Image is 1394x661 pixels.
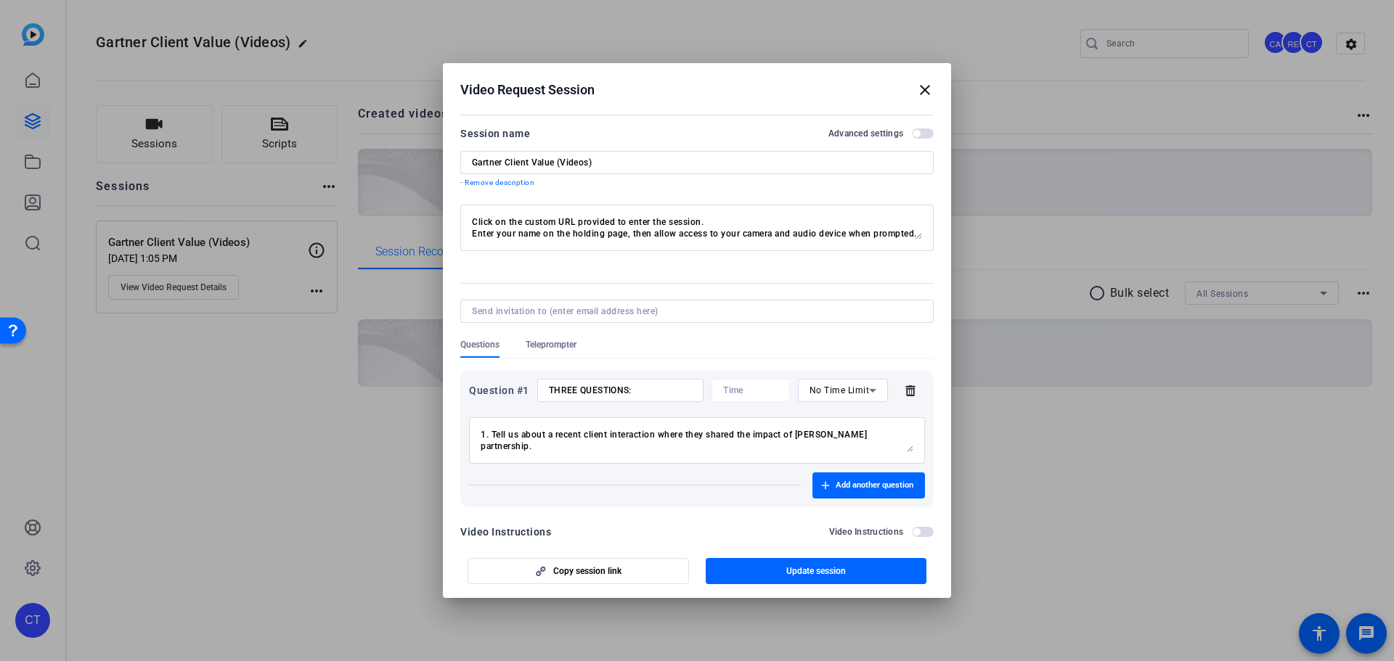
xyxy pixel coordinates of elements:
input: Enter your question here [549,385,692,396]
span: Teleprompter [526,339,576,350]
span: Questions [460,339,500,350]
div: Session name [460,125,530,142]
input: Enter Session Name [472,157,922,168]
div: Video Request Session [460,81,934,99]
span: Update session [786,565,846,577]
mat-icon: close [916,81,934,99]
input: Send invitation to (enter email address here) [472,305,916,317]
button: Add another question [812,472,925,498]
h2: Advanced settings [828,128,903,139]
span: Copy session link [553,565,621,577]
h2: Video Instructions [829,526,904,538]
span: No Time Limit [810,385,870,395]
div: Video Instructions [460,523,551,541]
button: Update session [706,558,927,584]
button: Copy session link [468,558,689,584]
div: Question #1 [469,382,529,399]
input: Time [723,385,778,396]
span: Add another question [836,480,913,491]
p: - Remove description [460,177,934,189]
